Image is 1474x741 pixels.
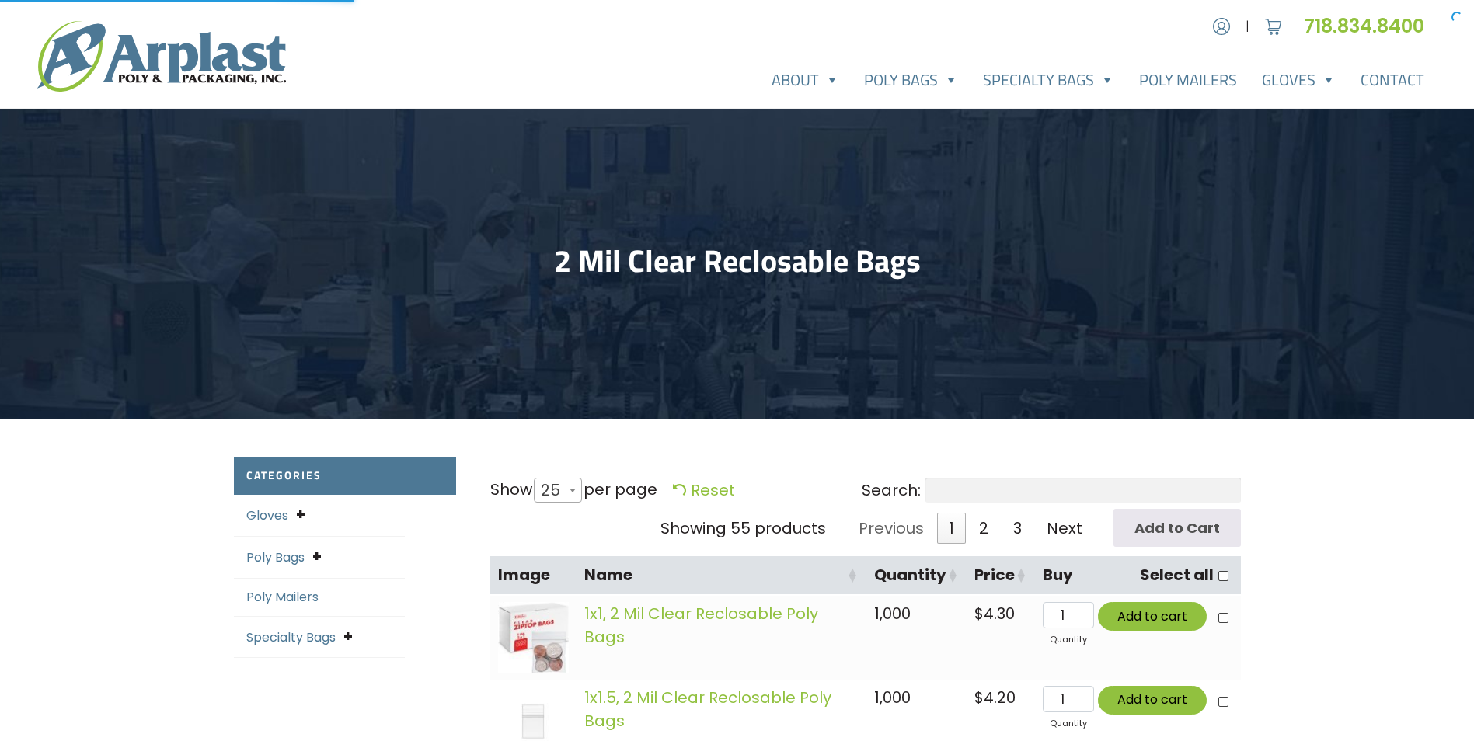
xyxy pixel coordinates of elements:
input: Add to Cart [1113,509,1241,547]
label: Search: [862,478,1241,503]
a: Gloves [1249,64,1348,96]
span: 25 [535,471,576,509]
a: Poly Mailers [246,588,319,606]
a: About [759,64,852,96]
a: Gloves [246,506,288,524]
h1: 2 Mil Clear Reclosable Bags [234,242,1241,280]
a: Previous [847,513,936,544]
a: Poly Bags [246,548,305,566]
a: Specialty Bags [246,628,336,646]
a: Poly Mailers [1127,64,1249,96]
input: Search: [925,478,1241,503]
label: Show per page [490,478,657,503]
img: logo [37,21,286,92]
span: 25 [534,478,582,503]
span: | [1246,17,1249,36]
a: Reset [673,479,735,501]
a: 718.834.8400 [1304,13,1437,39]
a: 2 [967,513,1000,544]
h2: Categories [234,457,456,495]
a: 3 [1002,513,1033,544]
a: Specialty Bags [970,64,1127,96]
a: Next [1035,513,1094,544]
div: Showing 55 products [660,517,826,540]
a: 1 [937,513,966,544]
a: Contact [1348,64,1437,96]
a: Poly Bags [852,64,970,96]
